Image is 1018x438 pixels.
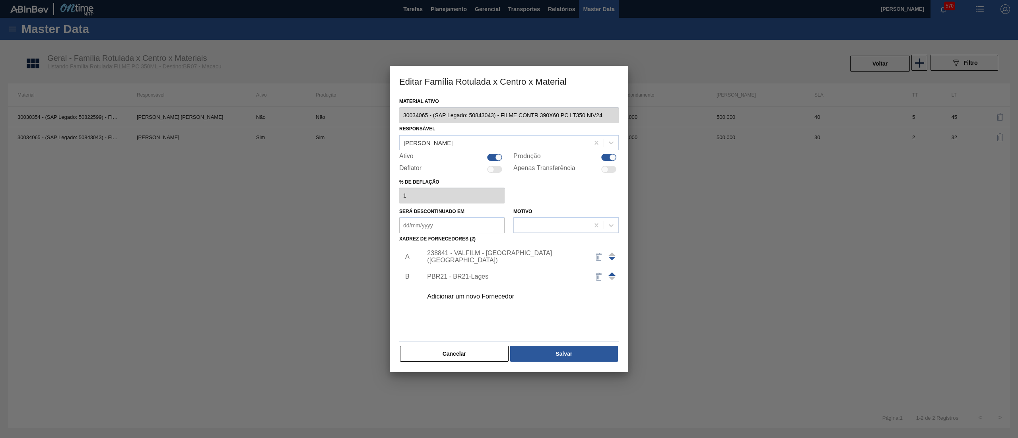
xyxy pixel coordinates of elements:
[427,250,583,264] div: 238841 - VALFILM - [GEOGRAPHIC_DATA] ([GEOGRAPHIC_DATA])
[510,346,618,362] button: Salvar
[399,267,412,287] li: B
[589,247,608,266] button: delete-icon
[399,209,464,214] label: Será descontinuado em
[399,176,505,188] label: % de deflação
[589,267,608,286] button: delete-icon
[399,126,435,132] label: Responsável
[399,153,414,162] label: Ativo
[608,257,616,260] span: Mover para cima
[399,217,505,233] input: dd/mm/yyyy
[399,165,422,174] label: Deflator
[399,236,476,242] label: Xadrez de Fornecedores (2)
[513,153,541,162] label: Produção
[427,293,583,300] div: Adicionar um novo Fornecedor
[399,247,412,267] li: A
[608,272,616,276] span: Mover para cima
[400,346,509,362] button: Cancelar
[594,252,604,262] img: delete-icon
[390,66,628,96] h3: Editar Família Rotulada x Centro x Material
[404,139,453,146] div: [PERSON_NAME]
[399,96,619,107] label: Material ativo
[513,209,532,214] label: Motivo
[594,272,604,281] img: delete-icon
[513,165,575,174] label: Apenas Transferência
[427,273,583,280] div: PBR21 - BR21-Lages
